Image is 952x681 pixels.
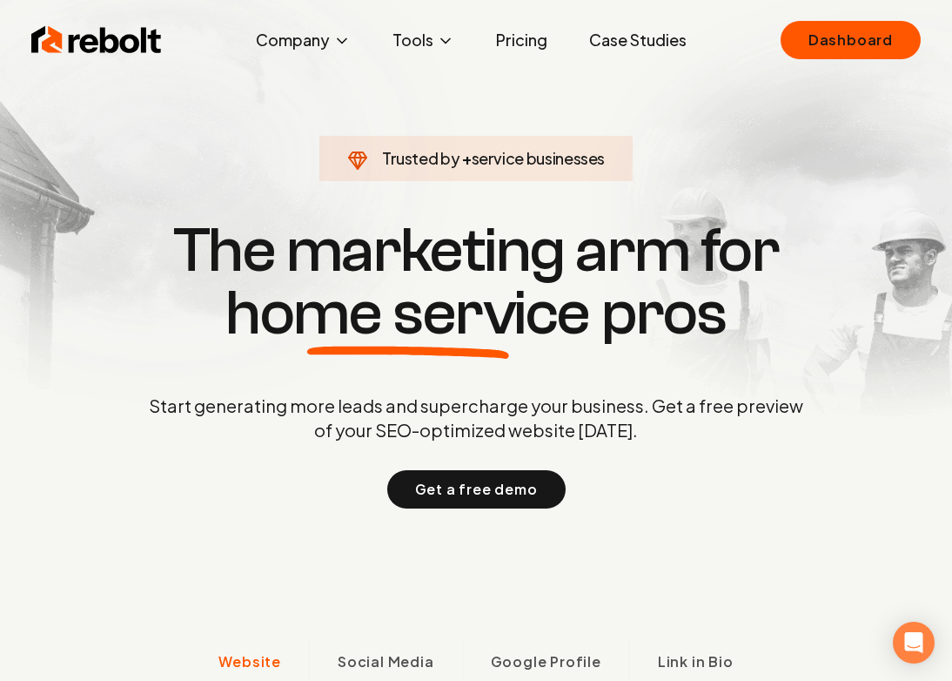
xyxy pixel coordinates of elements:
[379,23,468,57] button: Tools
[225,282,590,345] span: home service
[338,651,434,672] span: Social Media
[145,394,807,442] p: Start generating more leads and supercharge your business. Get a free preview of your SEO-optimiz...
[242,23,365,57] button: Company
[472,148,606,168] span: service businesses
[387,470,566,509] button: Get a free demo
[482,23,561,57] a: Pricing
[781,21,921,59] a: Dashboard
[58,219,894,345] h1: The marketing arm for pros
[382,148,459,168] span: Trusted by
[658,651,734,672] span: Link in Bio
[462,148,472,168] span: +
[575,23,701,57] a: Case Studies
[218,651,281,672] span: Website
[491,651,601,672] span: Google Profile
[893,622,935,664] div: Open Intercom Messenger
[31,23,162,57] img: Rebolt Logo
